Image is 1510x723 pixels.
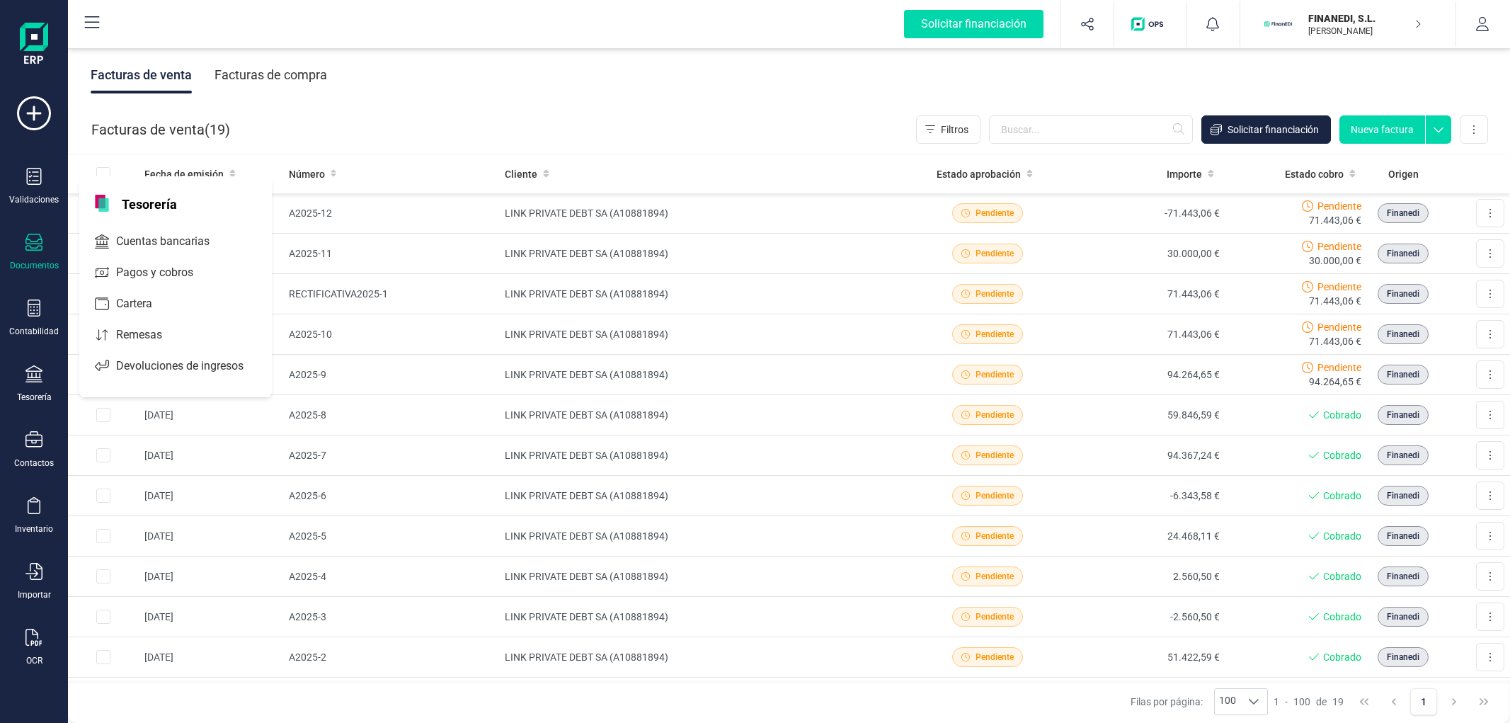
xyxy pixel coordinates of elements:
[1387,247,1419,260] span: Finanedi
[976,409,1014,421] span: Pendiente
[110,326,188,343] span: Remesas
[1317,280,1361,294] span: Pendiente
[96,569,110,583] div: Row Selected 50ba2169-ce1e-47e4-842a-a1c99f6f0409
[1167,167,1202,181] span: Importe
[139,637,283,678] td: [DATE]
[1323,650,1361,664] span: Cobrado
[1309,294,1361,308] span: 71.443,06 €
[976,449,1014,462] span: Pendiente
[110,264,219,281] span: Pagos y cobros
[499,597,908,637] td: LINK PRIVATE DEBT SA (A10881894)
[1067,193,1225,234] td: -71.443,06 €
[1309,254,1361,268] span: 30.000,00 €
[283,516,500,557] td: A2025-5
[976,570,1014,583] span: Pendiente
[15,523,53,535] div: Inventario
[1387,207,1419,220] span: Finanedi
[505,167,537,181] span: Cliente
[1332,695,1344,709] span: 19
[1067,678,1225,718] td: 2.560,50 €
[1387,530,1419,542] span: Finanedi
[139,516,283,557] td: [DATE]
[1309,213,1361,227] span: 71.443,06 €
[283,234,500,274] td: A2025-11
[1067,476,1225,516] td: -6.343,58 €
[1410,688,1437,715] button: Page 1
[1323,529,1361,543] span: Cobrado
[499,395,908,435] td: LINK PRIVATE DEBT SA (A10881894)
[1067,355,1225,395] td: 94.264,65 €
[1323,569,1361,583] span: Cobrado
[283,476,500,516] td: A2025-6
[1067,557,1225,597] td: 2.560,50 €
[1131,688,1268,715] div: Filas por página:
[499,435,908,476] td: LINK PRIVATE DEBT SA (A10881894)
[144,167,224,181] span: Fecha de emisión
[976,651,1014,664] span: Pendiente
[139,597,283,637] td: [DATE]
[26,655,42,666] div: OCR
[1387,489,1419,502] span: Finanedi
[1067,516,1225,557] td: 24.468,11 €
[110,358,269,375] span: Devoluciones de ingresos
[1339,115,1425,144] button: Nueva factura
[139,435,283,476] td: [DATE]
[1067,234,1225,274] td: 30.000,00 €
[96,408,110,422] div: Row Selected 4d9a4e91-2af8-496b-a67c-0062f7f6843e
[1316,695,1327,709] span: de
[20,23,48,68] img: Logo Finanedi
[283,193,500,234] td: A2025-12
[96,650,110,664] div: Row Selected 3e97f29f-06b0-4f69-aa9d-bb0e730476d9
[1317,360,1361,375] span: Pendiente
[1228,123,1319,137] span: Solicitar financiación
[1067,314,1225,355] td: 71.443,06 €
[9,326,59,337] div: Contabilidad
[1323,610,1361,624] span: Cobrado
[1387,288,1419,300] span: Finanedi
[10,260,59,271] div: Documentos
[17,392,52,403] div: Tesorería
[1308,11,1422,25] p: FINANEDI, S.L.
[110,295,178,312] span: Cartera
[139,678,283,718] td: [DATE]
[139,395,283,435] td: [DATE]
[976,530,1014,542] span: Pendiente
[1317,199,1361,213] span: Pendiente
[1285,167,1344,181] span: Estado cobro
[1387,368,1419,381] span: Finanedi
[499,557,908,597] td: LINK PRIVATE DEBT SA (A10881894)
[18,589,51,600] div: Importar
[976,489,1014,502] span: Pendiente
[1387,570,1419,583] span: Finanedi
[1263,8,1294,40] img: FI
[1308,25,1422,37] p: [PERSON_NAME]
[937,167,1021,181] span: Estado aprobación
[1387,610,1419,623] span: Finanedi
[1323,489,1361,503] span: Cobrado
[1123,1,1177,47] button: Logo de OPS
[1323,408,1361,422] span: Cobrado
[283,274,500,314] td: RECTIFICATIVA2025-1
[283,314,500,355] td: A2025-10
[1351,688,1378,715] button: First Page
[499,193,908,234] td: LINK PRIVATE DEBT SA (A10881894)
[113,195,185,212] span: Tesorería
[1067,395,1225,435] td: 59.846,59 €
[1067,597,1225,637] td: -2.560,50 €
[1309,334,1361,348] span: 71.443,06 €
[91,115,230,144] div: Facturas de venta ( )
[91,57,192,93] div: Facturas de venta
[1317,239,1361,254] span: Pendiente
[96,529,110,543] div: Row Selected 86f12270-e543-4524-a5dc-362f844ee7bd
[1274,695,1279,709] span: 1
[499,637,908,678] td: LINK PRIVATE DEBT SA (A10881894)
[499,355,908,395] td: LINK PRIVATE DEBT SA (A10881894)
[976,288,1014,300] span: Pendiente
[499,314,908,355] td: LINK PRIVATE DEBT SA (A10881894)
[941,123,968,137] span: Filtros
[1317,320,1361,334] span: Pendiente
[916,115,980,144] button: Filtros
[499,678,908,718] td: LINK PRIVATE DEBT SA (A10881894)
[283,395,500,435] td: A2025-8
[283,678,500,718] td: A2025-1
